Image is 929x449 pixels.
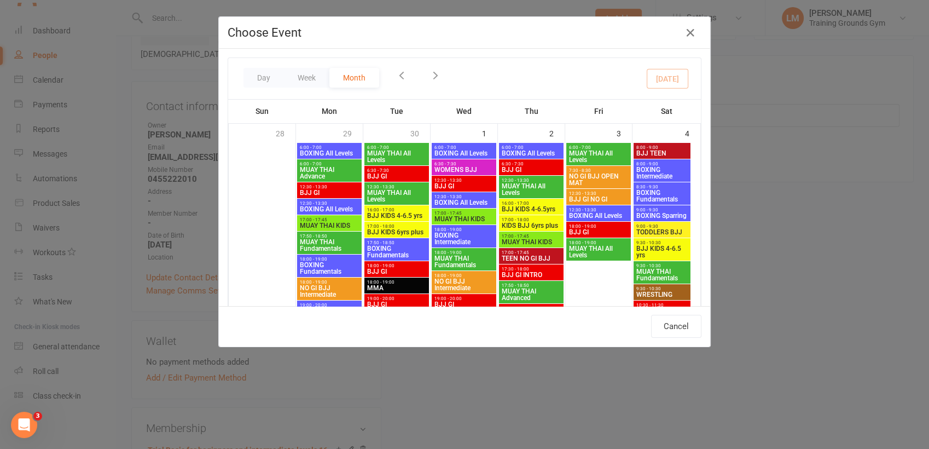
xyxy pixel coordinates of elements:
[299,201,359,206] span: 12:30 - 13:30
[367,285,427,291] span: MMA
[367,208,427,212] span: 16:00 - 17:00
[434,183,494,189] span: BJJ GI
[367,280,427,285] span: 18:00 - 19:00
[299,162,359,166] span: 6:00 - 7:00
[636,150,688,157] span: BJJ TEEN
[568,168,629,173] span: 7:30 - 8:30
[367,224,427,229] span: 17:00 - 18:00
[482,124,497,142] div: 1
[434,194,494,199] span: 12:30 - 13:30
[367,229,427,235] span: BJJ KIDS 6yrs plus
[501,255,561,262] span: TEEN NO GI BJJ
[434,178,494,183] span: 12:30 - 13:30
[367,263,427,268] span: 18:00 - 19:00
[636,268,688,281] span: MUAY THAI Fundamentals
[169,213,178,222] a: Source reference 143309:
[299,303,359,308] span: 19:00 - 20:00
[434,273,494,278] span: 18:00 - 19:00
[299,234,359,239] span: 17:50 - 18:50
[18,103,201,114] div: Does this help with what you're looking for?
[434,211,494,216] span: 17:00 - 17:45
[568,150,629,163] span: MUAY THAI All Levels
[18,228,201,303] div: When composing your email, you can create and save frequently used messages as templates, so they...
[299,166,359,180] span: MUAY THAI Advance
[53,5,124,14] h1: [PERSON_NAME]
[434,162,494,166] span: 6:30 - 7:30
[501,239,561,245] span: MUAY THAI KIDS
[299,285,359,298] span: NO GI BJJ Intermediate
[367,173,427,180] span: BJJ GI
[299,257,359,262] span: 18:00 - 19:00
[299,189,359,196] span: BJJ GI
[367,189,427,203] span: MUAY THAI All Levels
[568,145,629,150] span: 6:00 - 7:00
[636,303,688,308] span: 10:30 - 11:30
[636,212,688,219] span: BOXING Sparring
[18,308,201,351] div: You can then manually select recipients each time you want to send it, either by searching indivi...
[685,124,700,142] div: 4
[299,280,359,285] span: 18:00 - 19:00
[568,208,629,212] span: 12:30 - 13:30
[192,4,212,24] div: Close
[501,217,561,222] span: 17:00 - 18:00
[17,359,26,367] button: Upload attachment
[501,283,561,288] span: 17:50 - 18:50
[53,14,136,25] p: The team can also help
[367,245,427,258] span: BOXING Fundamentals
[329,68,379,88] button: Month
[367,145,427,150] span: 6:00 - 7:00
[18,180,201,222] div: You can create and save email templates for manual sending through our bulk messaging system. Go ...
[34,359,43,367] button: Emoji picker
[568,229,629,235] span: BJJ GI
[617,124,632,142] div: 3
[410,124,430,142] div: 30
[636,263,688,268] span: 9:30 - 10:30
[299,150,359,157] span: BOXING All Levels
[636,185,688,189] span: 8:30 - 9:30
[636,286,688,291] span: 9:30 - 10:30
[501,150,561,157] span: BOXING All Levels
[18,55,201,97] div: You can also personalize these templates with merge tags like contact names and membership detail...
[636,229,688,235] span: TODDLERS BJJ
[501,145,561,150] span: 6:00 - 7:00
[367,296,427,301] span: 19:00 - 20:00
[48,136,201,157] div: i dont want it to be an automation i just want it saved so i email as required
[299,145,359,150] span: 6:00 - 7:00
[229,100,296,123] th: Sun
[501,250,561,255] span: 17:00 - 17:45
[501,272,561,278] span: BJJ GI INTRO
[501,288,561,301] span: MUAY THAI Advanced
[171,4,192,25] button: Home
[7,4,28,25] button: go back
[299,217,359,222] span: 17:00 - 17:45
[434,301,494,308] span: BJJ GI
[565,100,632,123] th: Fri
[568,224,629,229] span: 18:00 - 19:00
[636,166,688,180] span: BOXING Intermediate
[682,24,699,42] button: Close
[568,245,629,258] span: MUAY THAI All Levels
[284,68,329,88] button: Week
[367,240,427,245] span: 17:50 - 18:50
[568,212,629,219] span: BOXING All Levels
[568,173,629,186] span: NO GI BJJ OPEN MAT
[434,166,494,173] span: WOMENS BJJ
[498,100,565,123] th: Thu
[299,185,359,189] span: 12:30 - 13:30
[568,196,629,203] span: BJJ GI NO GI
[39,129,210,164] div: i dont want it to be an automation i just want it saved so i email as required
[501,178,561,183] span: 12:30 - 13:30
[501,206,561,212] span: BJJ KIDS 4-6.5yrs
[9,173,210,396] div: You can create and save email templates for manual sending through our bulk messaging system. Go ...
[636,245,688,258] span: BJJ KIDS 4-6.5 yrs
[11,412,37,438] iframe: Intercom live chat
[299,222,359,229] span: MUAY THAI KIDS
[632,100,701,123] th: Sat
[31,6,49,24] img: Profile image for Toby
[367,212,427,219] span: BJJ KIDS 4-6.5 yrs
[434,199,494,206] span: BOXING All Levels
[299,206,359,212] span: BOXING All Levels
[367,185,427,189] span: 12:30 - 13:30
[243,68,284,88] button: Day
[434,255,494,268] span: MUAY THAI Fundamentals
